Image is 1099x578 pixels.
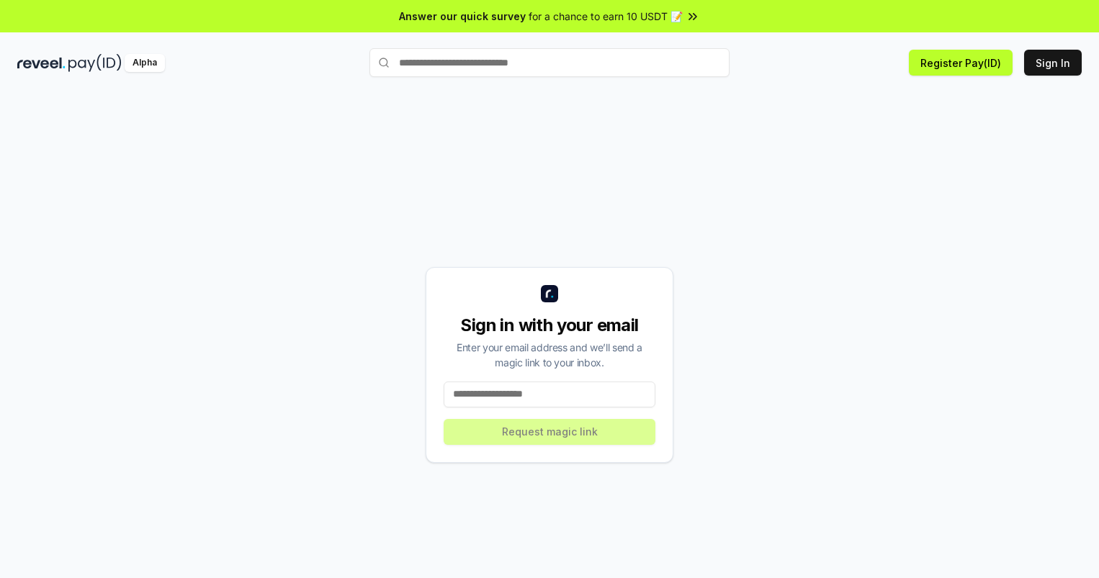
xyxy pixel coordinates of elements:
button: Register Pay(ID) [909,50,1013,76]
button: Sign In [1024,50,1082,76]
span: for a chance to earn 10 USDT 📝 [529,9,683,24]
span: Answer our quick survey [399,9,526,24]
img: logo_small [541,285,558,302]
img: reveel_dark [17,54,66,72]
div: Sign in with your email [444,314,655,337]
div: Alpha [125,54,165,72]
img: pay_id [68,54,122,72]
div: Enter your email address and we’ll send a magic link to your inbox. [444,340,655,370]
